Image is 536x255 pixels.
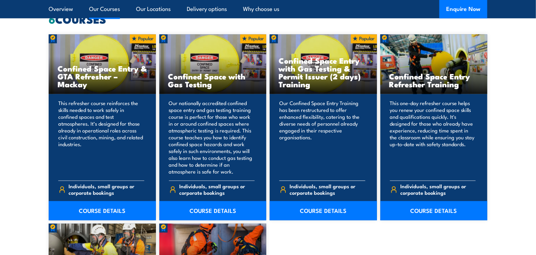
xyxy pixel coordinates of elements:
a: COURSE DETAILS [159,201,267,220]
span: Individuals, small groups or corporate bookings [290,183,365,196]
span: Individuals, small groups or corporate bookings [69,183,144,196]
h3: Confined Space with Gas Testing [168,73,258,88]
h2: COURSES [49,14,487,24]
p: Our Confined Space Entry Training has been restructured to offer enhanced flexibility, catering t... [279,100,365,175]
p: This refresher course reinforces the skills needed to work safely in confined spaces and test atm... [58,100,144,175]
span: Individuals, small groups or corporate bookings [400,183,476,196]
p: Our nationally accredited confined space entry and gas testing training course is perfect for tho... [169,100,255,175]
p: This one-day refresher course helps you renew your confined space skills and qualifications quick... [390,100,476,175]
h3: Confined Space Entry & GTA Refresher – Mackay [58,65,147,88]
a: COURSE DETAILS [380,201,488,220]
span: Individuals, small groups or corporate bookings [179,183,255,196]
h3: Confined Space Entry with Gas Testing & Permit Issuer (2 days) Training [279,57,368,88]
a: COURSE DETAILS [49,201,156,220]
h3: Confined Space Entry Refresher Training [389,73,479,88]
a: COURSE DETAILS [270,201,377,220]
strong: 6 [49,10,55,27]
